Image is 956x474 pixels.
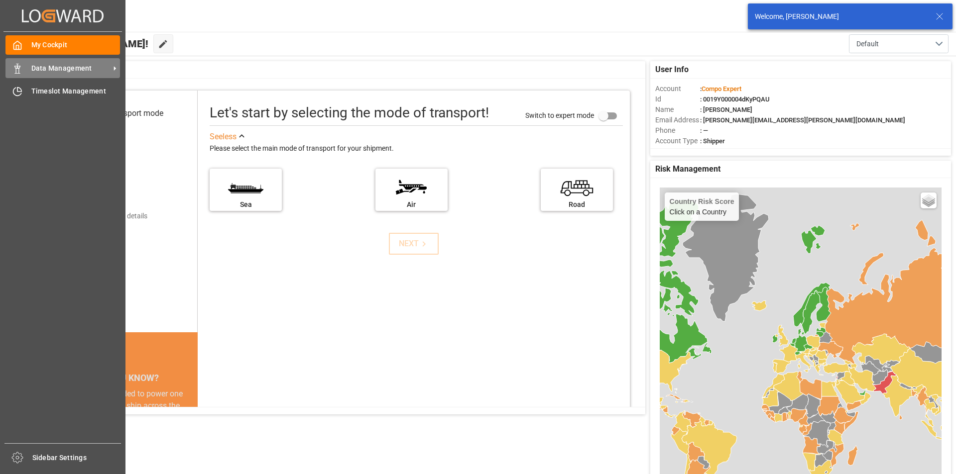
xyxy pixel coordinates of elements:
[921,192,937,208] a: Layers
[525,111,594,119] span: Switch to expert mode
[702,85,741,93] span: Compo Expert
[210,143,623,155] div: Please select the main mode of transport for your shipment.
[5,82,120,101] a: Timeslot Management
[655,125,700,136] span: Phone
[655,163,720,175] span: Risk Management
[5,35,120,55] a: My Cockpit
[670,197,734,216] div: Click on a Country
[210,131,237,143] div: See less
[700,116,905,124] span: : [PERSON_NAME][EMAIL_ADDRESS][PERSON_NAME][DOMAIN_NAME]
[655,136,700,146] span: Account Type
[184,388,198,472] button: next slide / item
[700,95,770,103] span: : 0019Y000004dKyPQAU
[655,64,689,76] span: User Info
[54,367,198,388] div: DID YOU KNOW?
[380,199,443,210] div: Air
[849,34,949,53] button: open menu
[31,40,120,50] span: My Cockpit
[32,453,121,463] span: Sidebar Settings
[389,233,439,255] button: NEXT
[700,127,708,134] span: : —
[655,115,700,125] span: Email Address
[856,39,879,49] span: Default
[655,94,700,104] span: Id
[41,34,148,53] span: Hello [PERSON_NAME]!
[31,86,120,96] span: Timeslot Management
[210,102,489,123] div: Let's start by selecting the mode of transport!
[399,238,429,250] div: NEXT
[655,104,700,115] span: Name
[66,388,186,460] div: The energy needed to power one large container ship across the ocean in a single day is the same ...
[755,11,926,22] div: Welcome, [PERSON_NAME]
[31,63,110,74] span: Data Management
[215,199,277,210] div: Sea
[655,84,700,94] span: Account
[700,85,741,93] span: :
[700,106,752,113] span: : [PERSON_NAME]
[670,197,734,205] h4: Country Risk Score
[700,137,725,145] span: : Shipper
[546,199,608,210] div: Road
